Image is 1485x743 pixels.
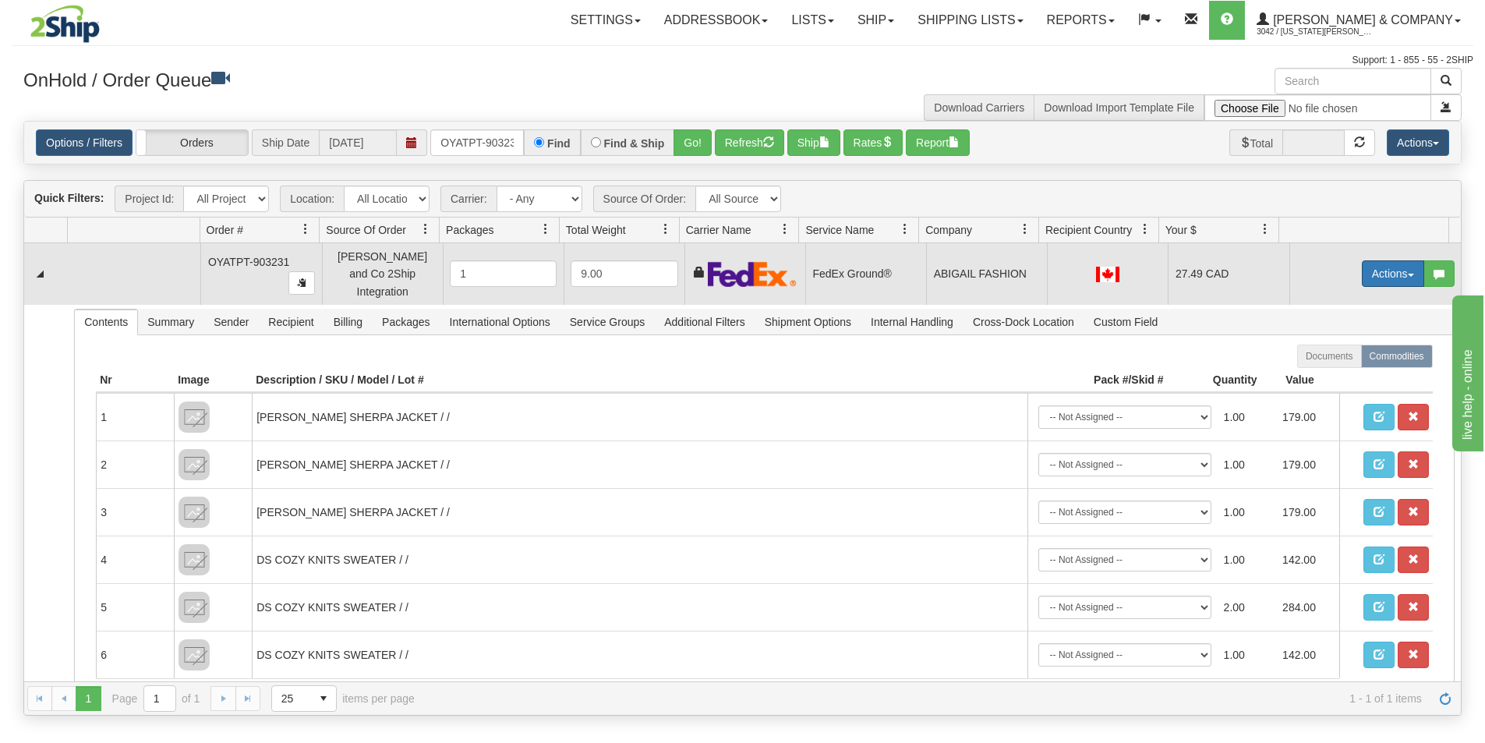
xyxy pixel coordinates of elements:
span: Source Of Order [326,222,406,238]
h3: OnHold / Order Queue [23,68,731,90]
img: 8DAB37Fk3hKpn3AAAAAElFTkSuQmCC [179,544,210,575]
td: [PERSON_NAME] SHERPA JACKET / / [252,440,1027,488]
img: FedEx Express® [708,261,797,287]
div: grid toolbar [24,181,1461,218]
td: 1.00 [1218,542,1277,578]
span: Summary [138,310,203,334]
td: 179.00 [1276,399,1335,435]
td: DS COZY KNITS SWEATER / / [252,583,1027,631]
span: Internal Handling [861,310,963,334]
span: 3042 / [US_STATE][PERSON_NAME] [1257,24,1374,40]
span: Ship Date [252,129,319,156]
input: Order # [430,129,524,156]
td: 1.00 [1218,637,1277,673]
img: logo3042.jpg [12,4,118,44]
label: Find [547,138,571,149]
span: Total Weight [566,222,626,238]
span: Cross-Dock Location [963,310,1084,334]
a: Refresh [1433,686,1458,711]
td: 1 [96,393,174,440]
label: Find & Ship [604,138,665,149]
iframe: chat widget [1449,292,1483,451]
a: Service Name filter column settings [892,216,918,242]
label: Orders [136,130,248,155]
a: Addressbook [652,1,780,40]
a: Settings [559,1,652,40]
span: Billing [324,310,372,334]
label: Quick Filters: [34,190,104,206]
a: Reports [1035,1,1126,40]
span: Additional Filters [655,310,755,334]
button: Actions [1387,129,1449,156]
a: Carrier Name filter column settings [772,216,798,242]
td: FedEx Ground® [805,243,926,304]
button: Report [906,129,970,156]
a: Download Carriers [934,101,1024,114]
th: Pack #/Skid # [1027,368,1168,393]
a: [PERSON_NAME] & Company 3042 / [US_STATE][PERSON_NAME] [1245,1,1473,40]
td: 2 [96,440,174,488]
img: 8DAB37Fk3hKpn3AAAAAElFTkSuQmCC [179,592,210,623]
a: Packages filter column settings [532,216,559,242]
span: Source Of Order: [593,186,696,212]
td: [PERSON_NAME] SHERPA JACKET / / [252,393,1027,440]
td: DS COZY KNITS SWEATER / / [252,631,1027,678]
button: Refresh [715,129,784,156]
a: Total Weight filter column settings [652,216,679,242]
span: Packages [446,222,493,238]
button: Actions [1362,260,1424,287]
td: 142.00 [1276,542,1335,578]
span: [PERSON_NAME] & Company [1269,13,1453,27]
span: items per page [271,685,415,712]
img: 8DAB37Fk3hKpn3AAAAAElFTkSuQmCC [179,639,210,670]
a: Your $ filter column settings [1252,216,1278,242]
a: Recipient Country filter column settings [1132,216,1158,242]
span: Recipient [259,310,323,334]
span: Sender [204,310,258,334]
span: Contents [75,310,137,334]
img: 8DAB37Fk3hKpn3AAAAAElFTkSuQmCC [179,497,210,528]
td: 4 [96,536,174,583]
span: Page 1 [76,686,101,711]
span: select [311,686,336,711]
td: ABIGAIL FASHION [926,243,1047,304]
button: Ship [787,129,840,156]
th: Value [1261,368,1339,393]
span: Service Name [805,222,874,238]
span: Recipient Country [1045,222,1132,238]
td: 142.00 [1276,637,1335,673]
td: 6 [96,631,174,678]
td: 179.00 [1276,447,1335,483]
button: Go! [674,129,712,156]
a: Options / Filters [36,129,133,156]
a: Ship [846,1,906,40]
div: [PERSON_NAME] and Co 2Ship Integration [329,248,436,300]
span: Total [1229,129,1283,156]
label: Commodities [1361,345,1433,368]
td: DS COZY KNITS SWEATER / / [252,536,1027,583]
img: CA [1096,267,1119,282]
span: Service Groups [560,310,654,334]
img: 8DAB37Fk3hKpn3AAAAAElFTkSuQmCC [179,402,210,433]
img: 8DAB37Fk3hKpn3AAAAAElFTkSuQmCC [179,449,210,480]
a: Source Of Order filter column settings [412,216,439,242]
a: Shipping lists [906,1,1034,40]
span: Order # [207,222,243,238]
a: Order # filter column settings [292,216,319,242]
input: Page 1 [144,686,175,711]
a: Download Import Template File [1044,101,1194,114]
th: Nr [96,368,174,393]
td: 284.00 [1276,589,1335,625]
button: Rates [843,129,903,156]
span: 25 [281,691,302,706]
button: Copy to clipboard [288,271,315,295]
span: Location: [280,186,344,212]
td: 1.00 [1218,494,1277,530]
span: Project Id: [115,186,183,212]
span: International Options [440,310,560,334]
span: Shipment Options [755,310,861,334]
th: Image [174,368,252,393]
button: Search [1430,68,1462,94]
div: Support: 1 - 855 - 55 - 2SHIP [12,54,1473,67]
td: 27.49 CAD [1168,243,1289,304]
